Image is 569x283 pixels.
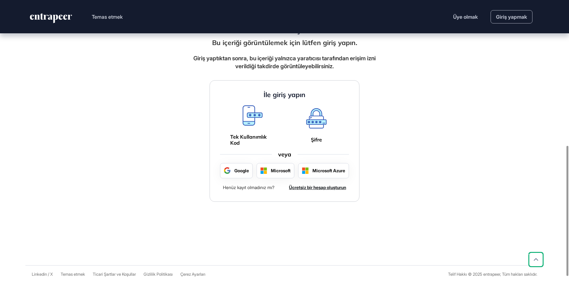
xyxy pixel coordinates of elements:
font: veya [278,151,291,158]
font: Henüz kayıt olmadınız mı? [223,185,274,190]
font: Ücretsiz bir hesap oluşturun [289,185,346,190]
a: X [50,272,53,277]
font: Tek Kullanımlık Kod [230,134,267,146]
font: Giriş yapmak [496,14,527,20]
button: Temas etmek [92,13,123,21]
font: Temas etmek [92,14,123,20]
font: Telif Hakkı © 2025 entrapeer, Tüm hakları saklıdır. [448,272,537,277]
font: Bu içeriği görüntülemek için lütfen giriş yapın. [212,38,357,47]
a: entrapeer-logo [29,13,73,25]
a: Linkedin [32,272,47,277]
font: Temas etmek [61,272,85,277]
font: / [48,272,49,277]
a: Gizlilik Politikası [144,272,173,277]
font: Üye olmak [453,14,478,20]
a: Tek Kullanımlık Kod [230,134,275,146]
font: Giriş yaptıktan sonra, bu içeriği yalnızca yaratıcısı tarafından erişim izni verildiği takdirde g... [193,55,376,69]
a: Çerez Ayarları [180,272,205,277]
a: Üye olmak [453,13,478,21]
a: Ücretsiz bir hesap oluşturun [289,184,346,191]
a: Giriş yapmak [491,10,532,23]
font: İle giriş yapın [264,90,305,99]
a: Ticari Şartlar ve Koşullar [93,272,136,277]
a: Şifre [311,137,322,143]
